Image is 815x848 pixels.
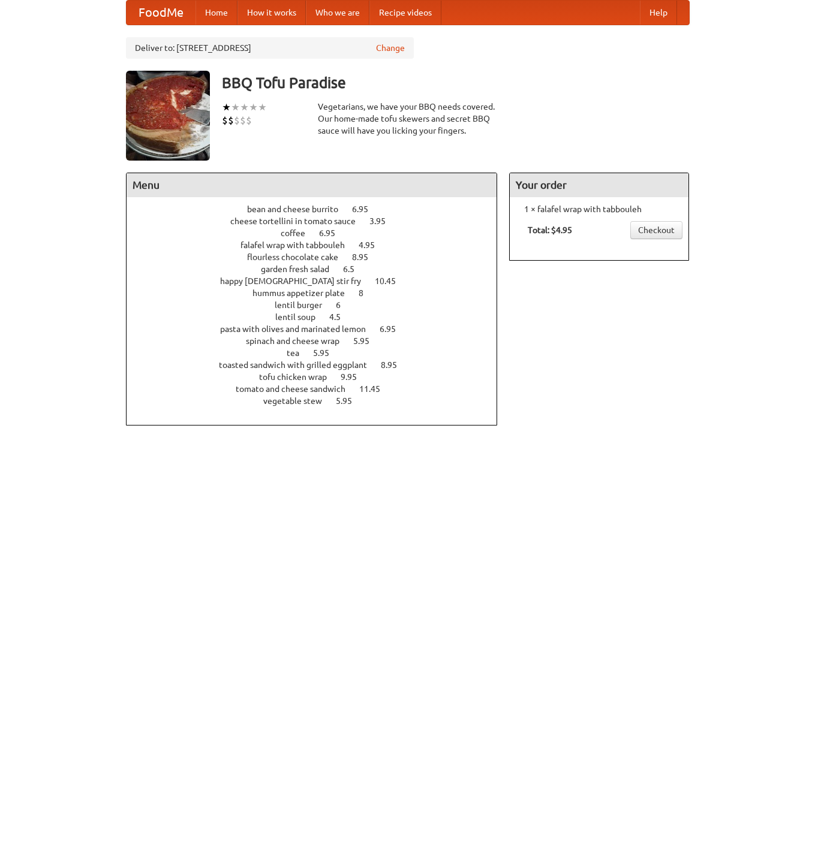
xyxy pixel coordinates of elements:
[219,360,379,370] span: toasted sandwich with grilled eggplant
[287,348,351,358] a: tea 5.95
[369,1,441,25] a: Recipe videos
[237,1,306,25] a: How it works
[275,300,334,310] span: lentil burger
[341,372,369,382] span: 9.95
[220,276,373,286] span: happy [DEMOGRAPHIC_DATA] stir fry
[246,336,392,346] a: spinach and cheese wrap 5.95
[246,114,252,127] li: $
[247,204,390,214] a: bean and cheese burrito 6.95
[528,225,572,235] b: Total: $4.95
[640,1,677,25] a: Help
[263,396,334,406] span: vegetable stew
[336,300,353,310] span: 6
[516,203,682,215] li: 1 × falafel wrap with tabbouleh
[376,42,405,54] a: Change
[240,114,246,127] li: $
[281,228,357,238] a: coffee 6.95
[220,276,418,286] a: happy [DEMOGRAPHIC_DATA] stir fry 10.45
[259,372,339,382] span: tofu chicken wrap
[247,252,350,262] span: flourless chocolate cake
[259,372,379,382] a: tofu chicken wrap 9.95
[247,252,390,262] a: flourless chocolate cake 8.95
[359,288,375,298] span: 8
[352,204,380,214] span: 6.95
[352,252,380,262] span: 8.95
[246,336,351,346] span: spinach and cheese wrap
[252,288,357,298] span: hummus appetizer plate
[219,360,419,370] a: toasted sandwich with grilled eggplant 8.95
[281,228,317,238] span: coffee
[319,228,347,238] span: 6.95
[630,221,682,239] a: Checkout
[258,101,267,114] li: ★
[247,204,350,214] span: bean and cheese burrito
[236,384,402,394] a: tomato and cheese sandwich 11.45
[275,312,327,322] span: lentil soup
[231,101,240,114] li: ★
[249,101,258,114] li: ★
[329,312,353,322] span: 4.5
[252,288,386,298] a: hummus appetizer plate 8
[222,71,690,95] h3: BBQ Tofu Paradise
[220,324,378,334] span: pasta with olives and marinated lemon
[275,300,363,310] a: lentil burger 6
[196,1,237,25] a: Home
[275,312,363,322] a: lentil soup 4.5
[369,216,398,226] span: 3.95
[380,324,408,334] span: 6.95
[359,384,392,394] span: 11.45
[222,114,228,127] li: $
[236,384,357,394] span: tomato and cheese sandwich
[381,360,409,370] span: 8.95
[261,264,341,274] span: garden fresh salad
[234,114,240,127] li: $
[230,216,408,226] a: cheese tortellini in tomato sauce 3.95
[228,114,234,127] li: $
[336,396,364,406] span: 5.95
[287,348,311,358] span: tea
[510,173,688,197] h4: Your order
[240,101,249,114] li: ★
[353,336,381,346] span: 5.95
[375,276,408,286] span: 10.45
[126,37,414,59] div: Deliver to: [STREET_ADDRESS]
[230,216,368,226] span: cheese tortellini in tomato sauce
[240,240,397,250] a: falafel wrap with tabbouleh 4.95
[127,1,196,25] a: FoodMe
[126,71,210,161] img: angular.jpg
[222,101,231,114] li: ★
[313,348,341,358] span: 5.95
[240,240,357,250] span: falafel wrap with tabbouleh
[261,264,377,274] a: garden fresh salad 6.5
[318,101,498,137] div: Vegetarians, we have your BBQ needs covered. Our home-made tofu skewers and secret BBQ sauce will...
[359,240,387,250] span: 4.95
[127,173,497,197] h4: Menu
[220,324,418,334] a: pasta with olives and marinated lemon 6.95
[343,264,366,274] span: 6.5
[306,1,369,25] a: Who we are
[263,396,374,406] a: vegetable stew 5.95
